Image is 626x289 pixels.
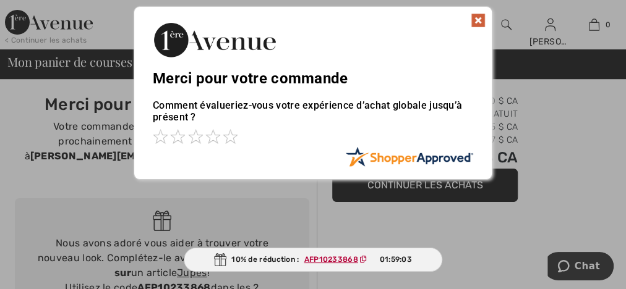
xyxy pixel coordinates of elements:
font: 10% de réduction : [231,255,299,264]
img: Merci pour votre commande [153,19,277,61]
img: Gift.svg [214,253,226,266]
font: Comment évalueriez-vous votre expérience d’achat globale jusqu’à présent ? [153,99,462,123]
span: Chat [27,9,53,20]
span: 01:59:03 [379,254,411,265]
font: Merci pour votre commande [153,70,348,87]
font: AFP10233868 [304,255,358,264]
img: x [471,13,486,28]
